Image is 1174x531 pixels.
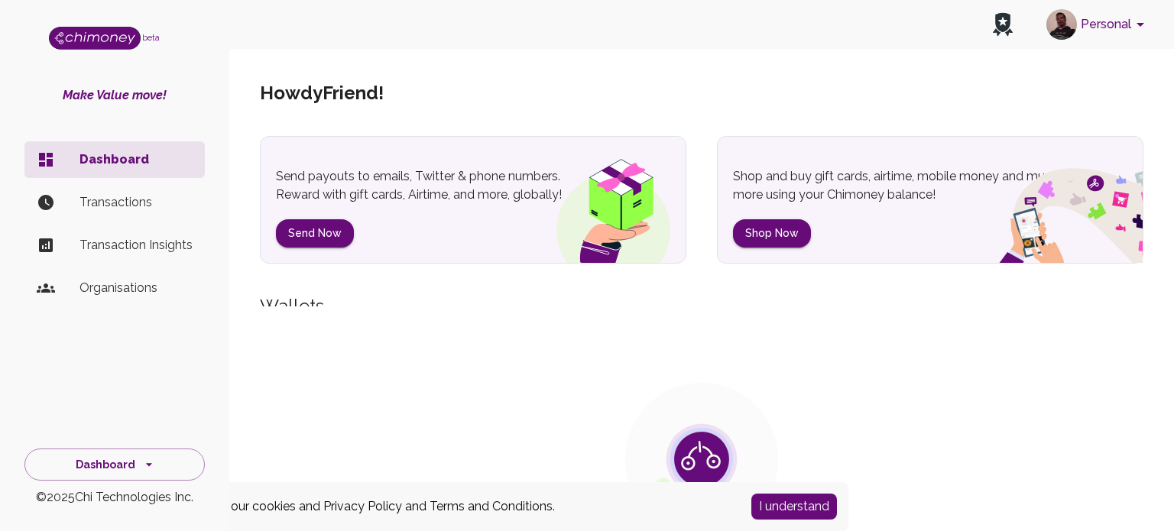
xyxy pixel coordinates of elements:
[24,448,205,481] button: Dashboard
[430,499,553,513] a: Terms and Conditions
[79,236,193,254] p: Transaction Insights
[751,494,837,520] button: Accept cookies
[19,497,728,516] div: By using this site, you are agreeing to our cookies and and .
[276,167,605,204] p: Send payouts to emails, Twitter & phone numbers. Reward with gift cards, Airtime, and more, globa...
[79,193,193,212] p: Transactions
[733,167,1062,204] p: Shop and buy gift cards, airtime, mobile money and much more using your Chimoney balance!
[142,33,160,42] span: beta
[260,81,384,105] h5: Howdy Friend !
[260,294,1143,319] h5: Wallets
[323,499,402,513] a: Privacy Policy
[1046,9,1077,40] img: avatar
[959,151,1143,263] img: social spend
[79,151,193,169] p: Dashboard
[276,219,354,248] button: Send Now
[79,279,193,297] p: Organisations
[529,148,686,263] img: gift box
[1040,5,1156,44] button: account of current user
[49,27,141,50] img: Logo
[733,219,811,248] button: Shop Now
